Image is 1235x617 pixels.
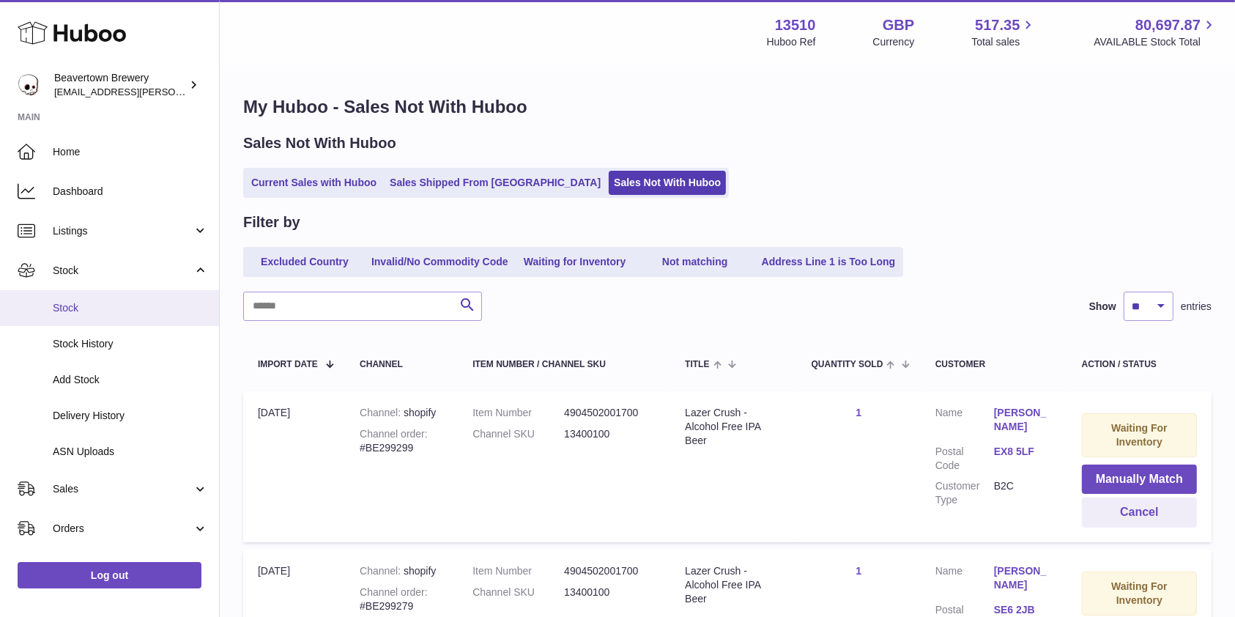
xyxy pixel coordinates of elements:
[385,171,606,195] a: Sales Shipped From [GEOGRAPHIC_DATA]
[1111,422,1167,448] strong: Waiting For Inventory
[360,407,404,418] strong: Channel
[564,564,656,578] dd: 4904502001700
[935,360,1053,369] div: Customer
[935,479,994,507] dt: Customer Type
[1082,465,1197,495] button: Manually Match
[685,406,782,448] div: Lazer Crush - Alcohol Free IPA Beer
[258,360,318,369] span: Import date
[1111,580,1167,606] strong: Waiting For Inventory
[472,564,564,578] dt: Item Number
[53,409,208,423] span: Delivery History
[246,171,382,195] a: Current Sales with Huboo
[1082,360,1197,369] div: Action / Status
[564,427,656,441] dd: 13400100
[53,185,208,199] span: Dashboard
[609,171,726,195] a: Sales Not With Huboo
[1094,15,1217,49] a: 80,697.87 AVAILABLE Stock Total
[685,360,709,369] span: Title
[767,35,816,49] div: Huboo Ref
[54,86,294,97] span: [EMAIL_ADDRESS][PERSON_NAME][DOMAIN_NAME]
[18,562,201,588] a: Log out
[1089,300,1116,314] label: Show
[360,564,443,578] div: shopify
[472,585,564,599] dt: Channel SKU
[994,445,1053,459] a: EX8 5LF
[243,95,1212,119] h1: My Huboo - Sales Not With Huboo
[243,213,300,232] h2: Filter by
[54,71,186,99] div: Beavertown Brewery
[856,407,861,418] a: 1
[516,250,634,274] a: Waiting for Inventory
[812,360,883,369] span: Quantity Sold
[994,406,1053,434] a: [PERSON_NAME]
[883,15,914,35] strong: GBP
[935,406,994,437] dt: Name
[366,250,513,274] a: Invalid/No Commodity Code
[971,15,1036,49] a: 517.35 Total sales
[53,301,208,315] span: Stock
[994,479,1053,507] dd: B2C
[472,360,656,369] div: Item Number / Channel SKU
[360,565,404,577] strong: Channel
[873,35,915,49] div: Currency
[246,250,363,274] a: Excluded Country
[360,406,443,420] div: shopify
[935,564,994,596] dt: Name
[637,250,754,274] a: Not matching
[472,427,564,441] dt: Channel SKU
[1181,300,1212,314] span: entries
[360,360,443,369] div: Channel
[856,565,861,577] a: 1
[53,445,208,459] span: ASN Uploads
[975,15,1020,35] span: 517.35
[564,585,656,599] dd: 13400100
[994,564,1053,592] a: [PERSON_NAME]
[53,264,193,278] span: Stock
[775,15,816,35] strong: 13510
[971,35,1036,49] span: Total sales
[53,373,208,387] span: Add Stock
[685,564,782,606] div: Lazer Crush - Alcohol Free IPA Beer
[935,445,994,473] dt: Postal Code
[994,603,1053,617] a: SE6 2JB
[243,391,345,542] td: [DATE]
[53,224,193,238] span: Listings
[360,586,428,598] strong: Channel order
[1135,15,1201,35] span: 80,697.87
[1082,498,1197,528] button: Cancel
[757,250,901,274] a: Address Line 1 is Too Long
[360,428,428,440] strong: Channel order
[53,482,193,496] span: Sales
[53,337,208,351] span: Stock History
[472,406,564,420] dt: Item Number
[243,133,396,153] h2: Sales Not With Huboo
[360,427,443,455] div: #BE299299
[1094,35,1217,49] span: AVAILABLE Stock Total
[18,74,40,96] img: kit.lowe@beavertownbrewery.co.uk
[360,585,443,613] div: #BE299279
[564,406,656,420] dd: 4904502001700
[53,522,193,536] span: Orders
[53,145,208,159] span: Home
